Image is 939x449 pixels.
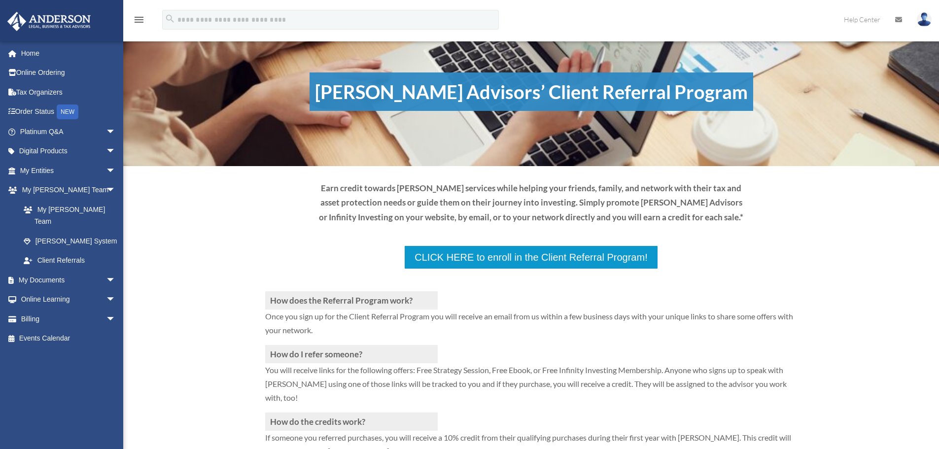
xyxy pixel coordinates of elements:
a: Client Referrals [14,251,126,271]
span: arrow_drop_down [106,290,126,310]
span: arrow_drop_down [106,161,126,181]
div: NEW [57,104,78,119]
h3: How does the Referral Program work? [265,291,438,310]
p: Once you sign up for the Client Referral Program you will receive an email from us within a few b... [265,310,798,345]
h1: [PERSON_NAME] Advisors’ Client Referral Program [310,72,753,111]
a: menu [133,17,145,26]
p: Earn credit towards [PERSON_NAME] services while helping your friends, family, and network with t... [318,181,744,225]
a: My [PERSON_NAME] Team [14,200,131,231]
span: arrow_drop_down [106,141,126,162]
a: Platinum Q&Aarrow_drop_down [7,122,131,141]
a: [PERSON_NAME] System [14,231,131,251]
i: search [165,13,175,24]
a: Tax Organizers [7,82,131,102]
a: My Entitiesarrow_drop_down [7,161,131,180]
a: My Documentsarrow_drop_down [7,270,131,290]
h3: How do the credits work? [265,413,438,431]
i: menu [133,14,145,26]
a: Home [7,43,131,63]
a: Online Learningarrow_drop_down [7,290,131,310]
a: Digital Productsarrow_drop_down [7,141,131,161]
a: Online Ordering [7,63,131,83]
a: CLICK HERE to enroll in the Client Referral Program! [404,245,658,270]
h3: How do I refer someone? [265,345,438,363]
a: Events Calendar [7,329,131,348]
span: arrow_drop_down [106,122,126,142]
a: My [PERSON_NAME] Teamarrow_drop_down [7,180,131,200]
span: arrow_drop_down [106,270,126,290]
span: arrow_drop_down [106,180,126,201]
img: User Pic [917,12,932,27]
img: Anderson Advisors Platinum Portal [4,12,94,31]
a: Order StatusNEW [7,102,131,122]
span: arrow_drop_down [106,309,126,329]
a: Billingarrow_drop_down [7,309,131,329]
p: You will receive links for the following offers: Free Strategy Session, Free Ebook, or Free Infin... [265,363,798,413]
